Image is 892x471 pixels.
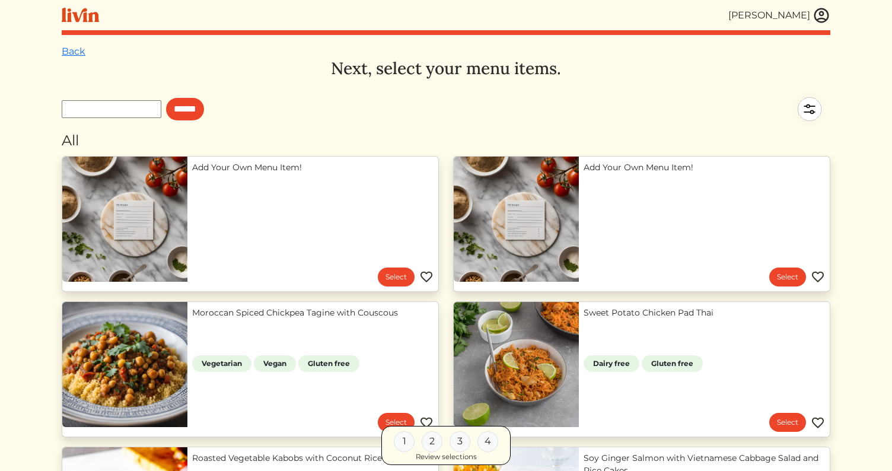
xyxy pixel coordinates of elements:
[728,8,810,23] div: [PERSON_NAME]
[477,431,498,451] div: 4
[192,307,434,319] a: Moroccan Spiced Chickpea Tagine with Couscous
[811,270,825,284] img: Favorite menu item
[813,7,830,24] img: user_account-e6e16d2ec92f44fc35f99ef0dc9cddf60790bfa021a6ecb1c896eb5d2907b31c.svg
[422,431,442,451] div: 2
[378,268,415,287] a: Select
[584,161,825,174] a: Add Your Own Menu Item!
[789,88,830,130] img: filter-5a7d962c2457a2d01fc3f3b070ac7679cf81506dd4bc827d76cf1eb68fb85cd7.svg
[450,431,470,451] div: 3
[811,416,825,430] img: Favorite menu item
[416,451,477,462] div: Review selections
[769,268,806,287] a: Select
[419,416,434,430] img: Favorite menu item
[419,270,434,284] img: Favorite menu item
[62,46,85,57] a: Back
[62,8,99,23] img: livin-logo-a0d97d1a881af30f6274990eb6222085a2533c92bbd1e4f22c21b4f0d0e3210c.svg
[192,161,434,174] a: Add Your Own Menu Item!
[584,307,825,319] a: Sweet Potato Chicken Pad Thai
[378,413,415,432] a: Select
[381,425,511,465] a: 1 2 3 4 Review selections
[62,59,830,79] h3: Next, select your menu items.
[394,431,415,451] div: 1
[62,130,830,151] div: All
[769,413,806,432] a: Select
